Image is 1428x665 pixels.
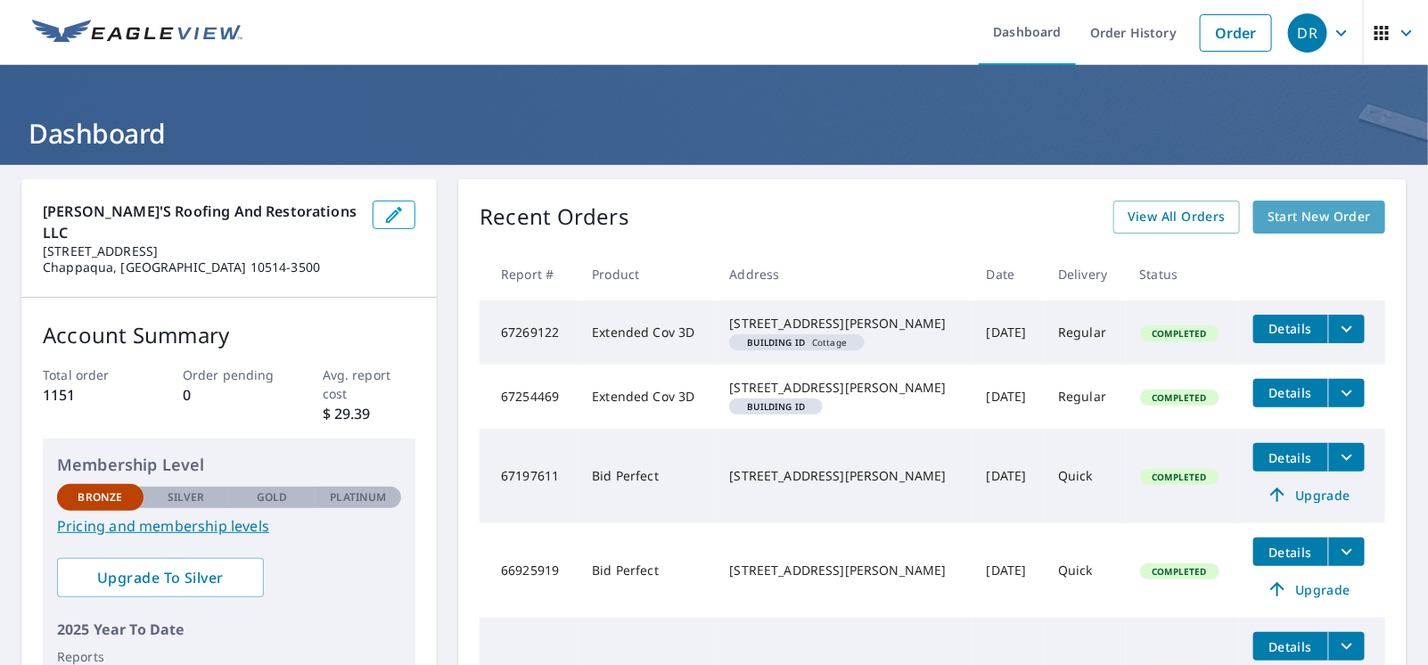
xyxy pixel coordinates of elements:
td: Bid Perfect [578,429,715,523]
span: Start New Order [1268,206,1371,228]
td: 67269122 [480,300,578,365]
td: Quick [1044,523,1125,618]
p: Gold [257,489,287,505]
td: [DATE] [973,300,1045,365]
span: Completed [1142,471,1218,483]
span: Completed [1142,391,1218,404]
th: Product [578,248,715,300]
p: 0 [183,384,276,406]
p: Total order [43,365,136,384]
a: Start New Order [1253,201,1385,234]
button: detailsBtn-67269122 [1253,315,1328,343]
div: [STREET_ADDRESS][PERSON_NAME] [729,315,957,332]
span: Completed [1142,327,1218,340]
p: Membership Level [57,453,401,477]
th: Date [973,248,1045,300]
button: detailsBtn-66906085 [1253,632,1328,661]
p: Avg. report cost [323,365,416,403]
a: Upgrade [1253,480,1365,509]
td: Quick [1044,429,1125,523]
span: Completed [1142,565,1218,578]
button: detailsBtn-67254469 [1253,379,1328,407]
p: Silver [168,489,205,505]
td: [DATE] [973,523,1045,618]
div: DR [1288,13,1327,53]
p: [STREET_ADDRESS] [43,243,358,259]
p: 2025 Year To Date [57,619,401,640]
a: Upgrade [1253,575,1365,603]
button: filesDropdownBtn-67197611 [1328,443,1365,472]
span: Details [1264,449,1317,466]
div: [STREET_ADDRESS][PERSON_NAME] [729,379,957,397]
span: Upgrade [1264,484,1354,505]
td: [DATE] [973,429,1045,523]
p: Recent Orders [480,201,629,234]
button: filesDropdownBtn-66925919 [1328,538,1365,566]
a: View All Orders [1113,201,1240,234]
img: EV Logo [32,20,242,46]
span: Details [1264,544,1317,561]
p: Bronze [78,489,122,505]
em: Building ID [747,338,805,347]
th: Address [715,248,972,300]
button: detailsBtn-67197611 [1253,443,1328,472]
span: Details [1264,384,1317,401]
div: [STREET_ADDRESS][PERSON_NAME] [729,562,957,579]
button: filesDropdownBtn-66906085 [1328,632,1365,661]
p: 1151 [43,384,136,406]
span: Upgrade To Silver [71,568,250,587]
td: 66925919 [480,523,578,618]
td: Extended Cov 3D [578,365,715,429]
p: Order pending [183,365,276,384]
span: Details [1264,320,1317,337]
p: Account Summary [43,319,415,351]
td: 67197611 [480,429,578,523]
span: View All Orders [1128,206,1226,228]
th: Delivery [1044,248,1125,300]
span: Cottage [736,338,858,347]
td: 67254469 [480,365,578,429]
p: Platinum [330,489,386,505]
button: filesDropdownBtn-67269122 [1328,315,1365,343]
td: Bid Perfect [578,523,715,618]
a: Pricing and membership levels [57,515,401,537]
a: Upgrade To Silver [57,558,264,597]
h1: Dashboard [21,115,1407,152]
span: Details [1264,638,1317,655]
p: $ 29.39 [323,403,416,424]
a: Order [1200,14,1272,52]
button: detailsBtn-66925919 [1253,538,1328,566]
th: Report # [480,248,578,300]
th: Status [1126,248,1239,300]
div: [STREET_ADDRESS][PERSON_NAME] [729,467,957,485]
td: Regular [1044,300,1125,365]
td: [DATE] [973,365,1045,429]
span: Upgrade [1264,579,1354,600]
em: Building ID [747,402,805,411]
p: Chappaqua, [GEOGRAPHIC_DATA] 10514-3500 [43,259,358,275]
button: filesDropdownBtn-67254469 [1328,379,1365,407]
p: [PERSON_NAME]'s Roofing and Restorations LLC [43,201,358,243]
td: Extended Cov 3D [578,300,715,365]
td: Regular [1044,365,1125,429]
